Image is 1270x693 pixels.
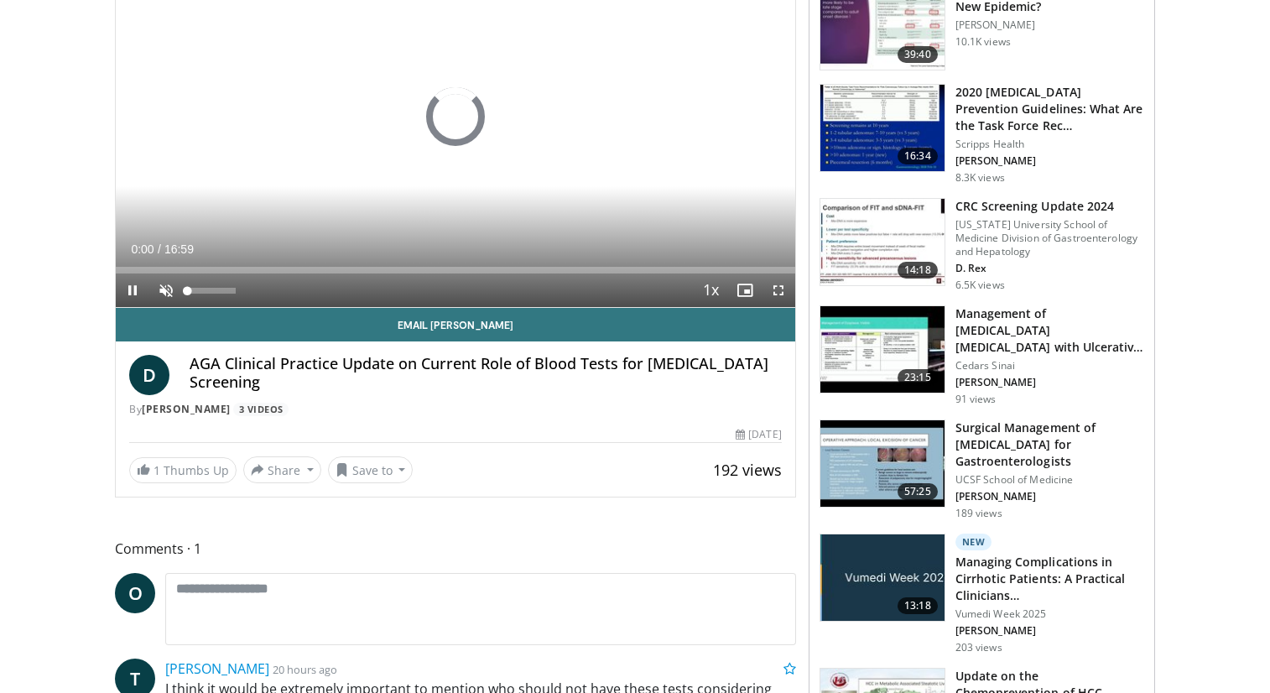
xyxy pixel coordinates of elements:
p: D. Rex [955,262,1144,275]
a: Email [PERSON_NAME] [116,308,795,341]
small: 20 hours ago [273,662,337,677]
img: 00707986-8314-4f7d-9127-27a2ffc4f1fa.150x105_q85_crop-smart_upscale.jpg [820,420,945,508]
div: Progress Bar [116,267,795,274]
span: 13:18 [898,597,938,614]
img: 91500494-a7c6-4302-a3df-6280f031e251.150x105_q85_crop-smart_upscale.jpg [820,199,945,286]
h3: Management of [MEDICAL_DATA] [MEDICAL_DATA] with Ulcerative [MEDICAL_DATA] [955,305,1144,356]
img: 1ac37fbe-7b52-4c81-8c6c-a0dd688d0102.150x105_q85_crop-smart_upscale.jpg [820,85,945,172]
p: Vumedi Week 2025 [955,607,1144,621]
p: 189 views [955,507,1002,520]
button: Playback Rate [695,274,728,307]
p: UCSF School of Medicine [955,473,1144,487]
a: 23:15 Management of [MEDICAL_DATA] [MEDICAL_DATA] with Ulcerative [MEDICAL_DATA] Cedars Sinai [PE... [820,305,1144,406]
p: [PERSON_NAME] [955,624,1144,638]
p: [PERSON_NAME] [955,490,1144,503]
p: Cedars Sinai [955,359,1144,373]
p: [PERSON_NAME] [955,18,1144,32]
p: 10.1K views [955,35,1011,49]
span: 57:25 [898,483,938,500]
span: Comments 1 [115,538,796,560]
a: 13:18 New Managing Complications in Cirrhotic Patients: A Practical Clinicians… Vumedi Week 2025 ... [820,534,1144,654]
div: [DATE] [736,427,781,442]
img: b79064c7-a40b-4262-95d7-e83347a42cae.jpg.150x105_q85_crop-smart_upscale.jpg [820,534,945,622]
span: 16:59 [164,242,194,256]
a: 3 Videos [233,403,289,417]
span: 16:34 [898,148,938,164]
a: 57:25 Surgical Management of [MEDICAL_DATA] for Gastroenterologists UCSF School of Medicine [PERS... [820,419,1144,520]
button: Save to [328,456,414,483]
button: Fullscreen [762,274,795,307]
span: 192 views [713,460,782,480]
p: 8.3K views [955,171,1005,185]
button: Unmute [149,274,183,307]
span: 0:00 [131,242,154,256]
button: Share [243,456,321,483]
span: 39:40 [898,46,938,63]
a: D [129,355,169,395]
img: 5fe88c0f-9f33-4433-ade1-79b064a0283b.150x105_q85_crop-smart_upscale.jpg [820,306,945,393]
h3: 2020 [MEDICAL_DATA] Prevention Guidelines: What Are the Task Force Rec… [955,84,1144,134]
button: Enable picture-in-picture mode [728,274,762,307]
a: 14:18 CRC Screening Update 2024 [US_STATE] University School of Medicine Division of Gastroentero... [820,198,1144,292]
p: [PERSON_NAME] [955,376,1144,389]
p: Scripps Health [955,138,1144,151]
p: [US_STATE] University School of Medicine Division of Gastroenterology and Hepatology [955,218,1144,258]
div: Volume Level [187,288,235,294]
p: New [955,534,992,550]
h3: CRC Screening Update 2024 [955,198,1144,215]
p: 91 views [955,393,997,406]
span: 23:15 [898,369,938,386]
a: [PERSON_NAME] [142,402,231,416]
p: 203 views [955,641,1002,654]
a: O [115,573,155,613]
a: 16:34 2020 [MEDICAL_DATA] Prevention Guidelines: What Are the Task Force Rec… Scripps Health [PER... [820,84,1144,185]
a: [PERSON_NAME] [165,659,269,678]
span: / [158,242,161,256]
span: 14:18 [898,262,938,279]
h3: Surgical Management of [MEDICAL_DATA] for Gastroenterologists [955,419,1144,470]
p: 6.5K views [955,279,1005,292]
span: 1 [154,462,160,478]
p: [PERSON_NAME] [955,154,1144,168]
h4: AGA Clinical Practice Update on Current Role of Blood Tests for [MEDICAL_DATA] Screening [190,355,782,391]
button: Pause [116,274,149,307]
h3: Managing Complications in Cirrhotic Patients: A Practical Clinicians… [955,554,1144,604]
a: 1 Thumbs Up [129,457,237,483]
div: By [129,402,782,417]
